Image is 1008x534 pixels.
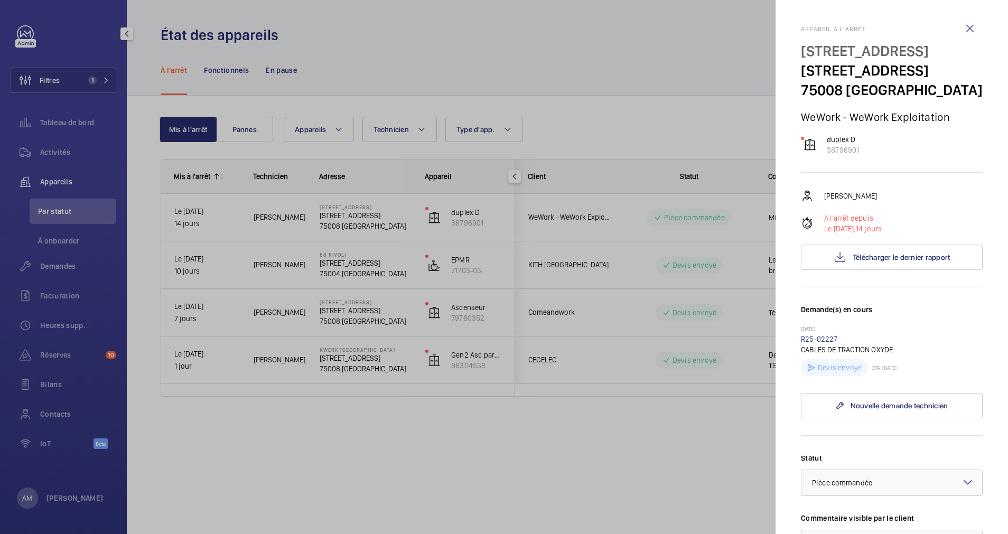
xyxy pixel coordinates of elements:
p: Devis envoyé [818,362,862,373]
p: 75008 [GEOGRAPHIC_DATA] [801,80,983,100]
span: Télécharger le dernier rapport [853,253,950,261]
h2: Appareil à l'arrêt [801,25,983,33]
img: elevator.svg [804,138,816,151]
button: Télécharger le dernier rapport [801,245,983,270]
span: Le [DATE], [824,224,856,233]
p: [STREET_ADDRESS] [801,61,983,80]
a: Nouvelle demande technicien [801,393,983,418]
p: duplex D [827,134,859,145]
p: 38796901 [827,145,859,155]
p: [STREET_ADDRESS] [801,41,983,61]
h3: Demande(s) en cours [801,304,983,325]
p: CABLES DE TRACTION OXYDE [801,344,983,355]
p: [PERSON_NAME] [824,191,877,201]
p: WeWork - WeWork Exploitation [801,110,983,124]
p: 14 jours [824,223,882,234]
p: À l'arrêt depuis [824,213,882,223]
span: Pièce commandée [812,479,872,487]
p: [DATE] [801,325,983,334]
label: Commentaire visible par le client [801,513,983,523]
p: ETA: [DATE] [868,364,897,371]
a: R25-02227 [801,335,838,343]
label: Statut [801,453,983,463]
